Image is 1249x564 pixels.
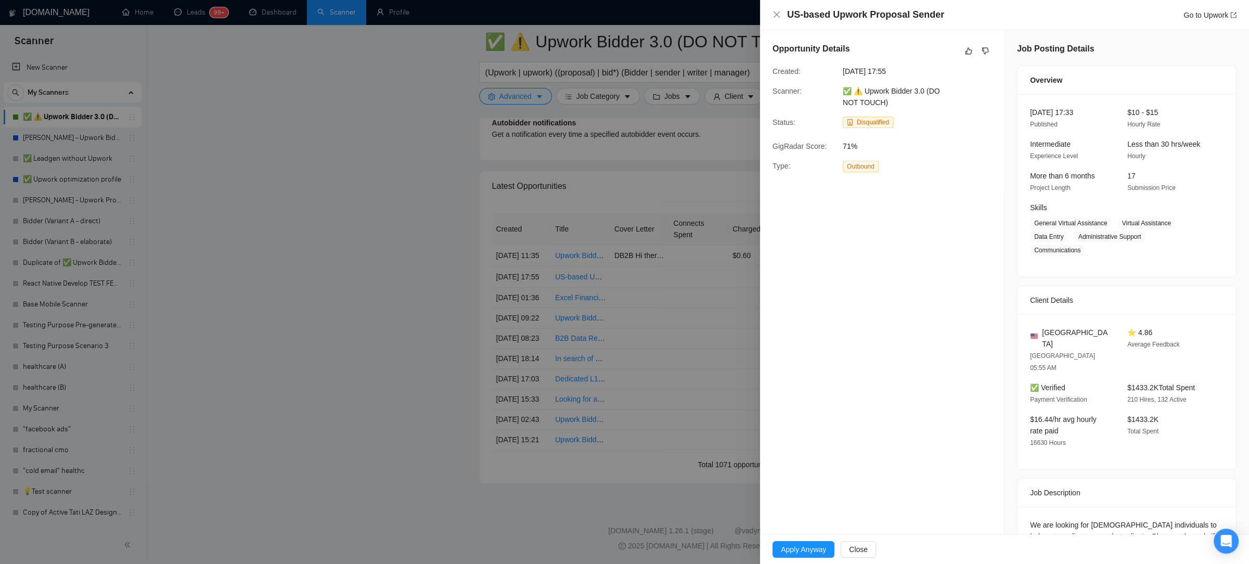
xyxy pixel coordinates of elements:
[1118,217,1176,229] span: Virtual Assistance
[1030,479,1224,507] div: Job Description
[843,161,879,172] span: Outbound
[1230,12,1237,18] span: export
[962,45,975,57] button: like
[772,10,781,19] span: close
[772,67,801,75] span: Created:
[772,541,834,558] button: Apply Anyway
[1030,184,1070,191] span: Project Length
[965,47,972,55] span: like
[1030,439,1066,446] span: 16630 Hours
[847,119,853,125] span: robot
[1030,286,1224,314] div: Client Details
[1127,396,1186,403] span: 210 Hires, 132 Active
[1183,11,1237,19] a: Go to Upworkexport
[1030,172,1095,180] span: More than 6 months
[1127,428,1158,435] span: Total Spent
[1127,172,1136,180] span: 17
[1030,140,1071,148] span: Intermediate
[772,142,827,150] span: GigRadar Score:
[843,66,999,77] span: [DATE] 17:55
[1030,383,1065,392] span: ✅ Verified
[772,10,781,19] button: Close
[1127,121,1160,128] span: Hourly Rate
[1127,152,1145,160] span: Hourly
[849,544,868,555] span: Close
[1127,184,1176,191] span: Submission Price
[1074,231,1145,242] span: Administrative Support
[1030,217,1112,229] span: General Virtual Assistance
[1127,341,1180,348] span: Average Feedback
[979,45,992,57] button: dislike
[781,544,826,555] span: Apply Anyway
[841,541,876,558] button: Close
[1030,396,1087,403] span: Payment Verification
[1031,332,1038,340] img: 🇺🇸
[1042,327,1111,350] span: [GEOGRAPHIC_DATA]
[1030,121,1058,128] span: Published
[843,140,999,152] span: 71%
[1030,352,1095,371] span: [GEOGRAPHIC_DATA] 05:55 AM
[982,47,989,55] span: dislike
[1030,415,1097,435] span: $16.44/hr avg hourly rate paid
[772,118,795,126] span: Status:
[1030,152,1078,160] span: Experience Level
[843,87,940,107] span: ✅ ⚠️ Upwork Bidder 3.0 (DO NOT TOUCH)
[772,87,802,95] span: Scanner:
[1030,245,1085,256] span: Communications
[1030,108,1073,117] span: [DATE] 17:33
[772,162,790,170] span: Type:
[1127,108,1158,117] span: $10 - $15
[1214,529,1239,554] div: Open Intercom Messenger
[1127,415,1158,424] span: $1433.2K
[1017,43,1094,55] h5: Job Posting Details
[787,8,944,21] h4: US-based Upwork Proposal Sender
[772,43,849,55] h5: Opportunity Details
[1030,231,1068,242] span: Data Entry
[1030,203,1047,212] span: Skills
[1127,383,1195,392] span: $1433.2K Total Spent
[857,119,889,126] span: Disqualified
[1127,140,1200,148] span: Less than 30 hrs/week
[1127,328,1152,337] span: ⭐ 4.86
[1030,74,1062,86] span: Overview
